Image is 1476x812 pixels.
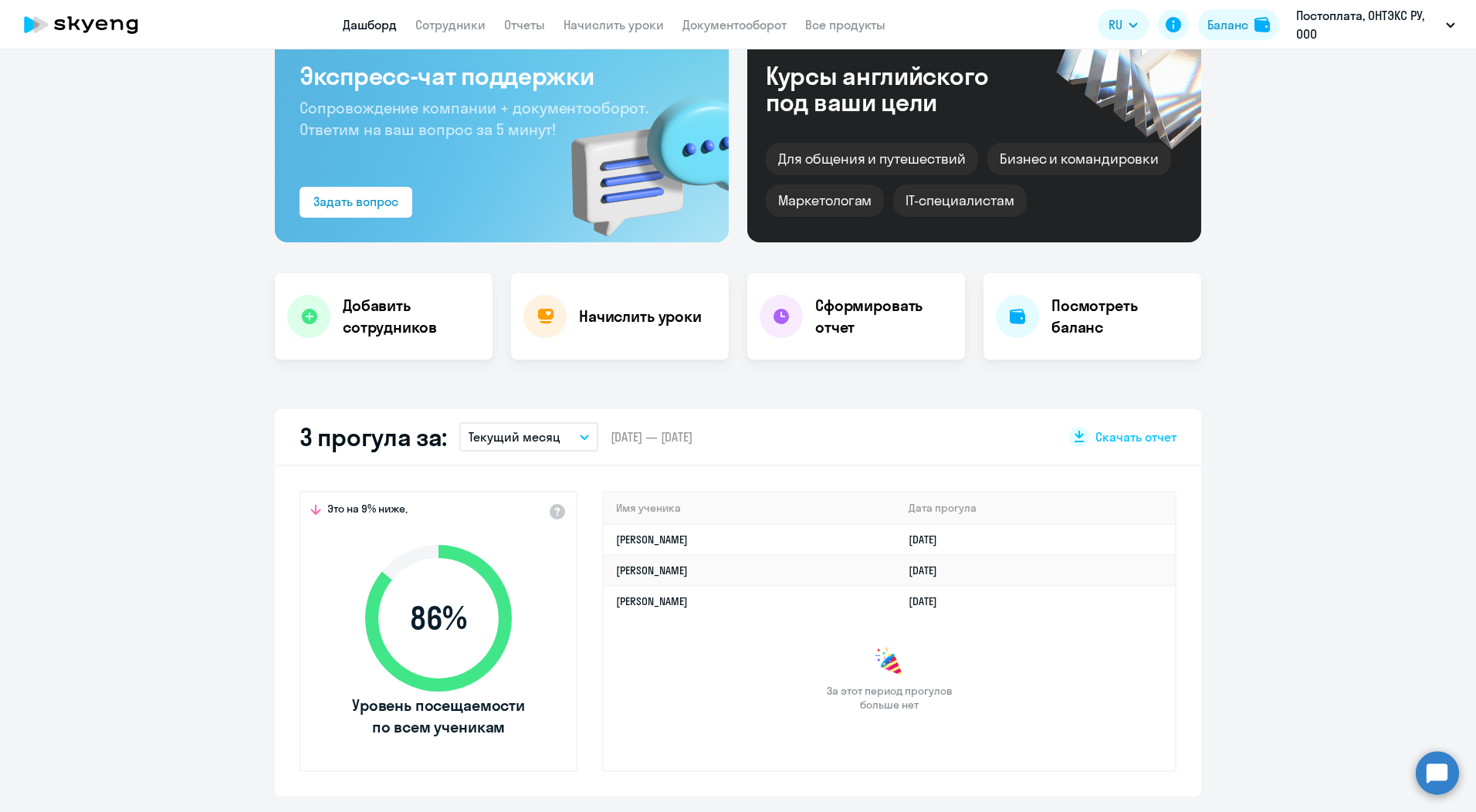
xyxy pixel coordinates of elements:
[504,17,545,32] a: Отчеты
[896,492,1175,524] th: Дата прогула
[343,17,397,32] a: Дашборд
[579,306,702,327] h4: Начислить уроки
[350,600,527,637] span: 86 %
[415,17,486,32] a: Сотрудники
[909,594,950,608] a: [DATE]
[300,60,704,91] h3: Экспресс-чат поддержки
[766,184,884,217] div: Маркетологам
[1207,15,1248,34] div: Баланс
[616,594,688,608] a: [PERSON_NAME]
[459,422,598,452] button: Текущий месяц
[604,492,896,524] th: Имя ученика
[549,69,729,242] img: bg-img
[1198,9,1279,40] button: Балансbalance
[987,143,1171,175] div: Бизнес и командировки
[300,98,648,139] span: Сопровождение компании + документооборот. Ответим на ваш вопрос за 5 минут!
[313,192,398,211] div: Задать вопрос
[300,421,447,452] h2: 3 прогула за:
[616,563,688,577] a: [PERSON_NAME]
[343,295,480,338] h4: Добавить сотрудников
[824,684,954,712] span: За этот период прогулов больше нет
[469,428,560,446] p: Текущий месяц
[1051,295,1189,338] h4: Посмотреть баланс
[616,533,688,546] a: [PERSON_NAME]
[1098,9,1149,40] button: RU
[1109,15,1122,34] span: RU
[1095,428,1176,445] span: Скачать отчет
[805,17,885,32] a: Все продукты
[611,428,692,445] span: [DATE] — [DATE]
[1254,17,1270,32] img: balance
[564,17,664,32] a: Начислить уроки
[350,695,527,738] span: Уровень посещаемости по всем ученикам
[682,17,787,32] a: Документооборот
[815,295,953,338] h4: Сформировать отчет
[874,647,905,678] img: congrats
[893,184,1026,217] div: IT-специалистам
[766,63,1030,115] div: Курсы английского под ваши цели
[327,502,408,520] span: Это на 9% ниже,
[300,187,412,218] button: Задать вопрос
[766,143,978,175] div: Для общения и путешествий
[909,533,950,546] a: [DATE]
[1288,6,1463,43] button: Постоплата, ОНТЭКС РУ, ООО
[909,563,950,577] a: [DATE]
[1296,6,1440,43] p: Постоплата, ОНТЭКС РУ, ООО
